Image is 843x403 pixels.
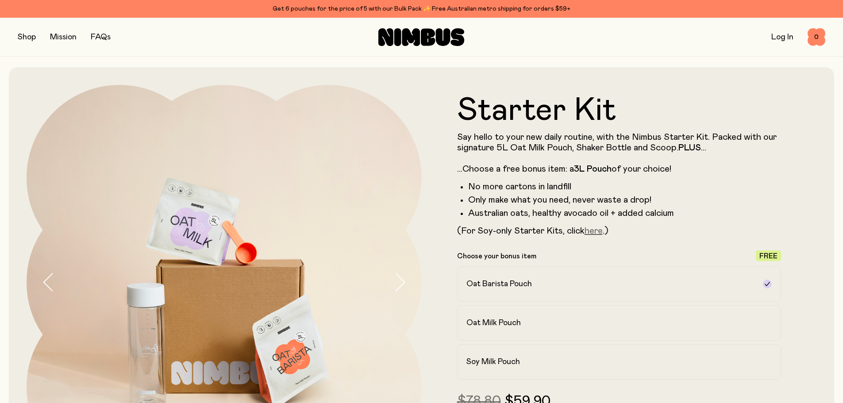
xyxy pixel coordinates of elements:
span: Free [759,253,778,260]
h1: Starter Kit [457,95,781,127]
li: Only make what you need, never waste a drop! [468,195,781,205]
p: (For Soy-only Starter Kits, click .) [457,226,781,236]
a: FAQs [91,33,111,41]
strong: 3L [574,165,585,173]
p: Choose your bonus item [457,252,536,261]
a: here [585,226,603,235]
a: Log In [771,33,793,41]
button: 0 [808,28,825,46]
p: Say hello to your new daily routine, with the Nimbus Starter Kit. Packed with our signature 5L Oa... [457,132,781,174]
div: Get 6 pouches for the price of 5 with our Bulk Pack ✨ Free Australian metro shipping for orders $59+ [18,4,825,14]
h2: Soy Milk Pouch [466,357,520,367]
h2: Oat Milk Pouch [466,318,521,328]
h2: Oat Barista Pouch [466,279,532,289]
strong: PLUS [678,143,701,152]
li: Australian oats, healthy avocado oil + added calcium [468,208,781,219]
a: Mission [50,33,77,41]
strong: Pouch [587,165,612,173]
li: No more cartons in landfill [468,181,781,192]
